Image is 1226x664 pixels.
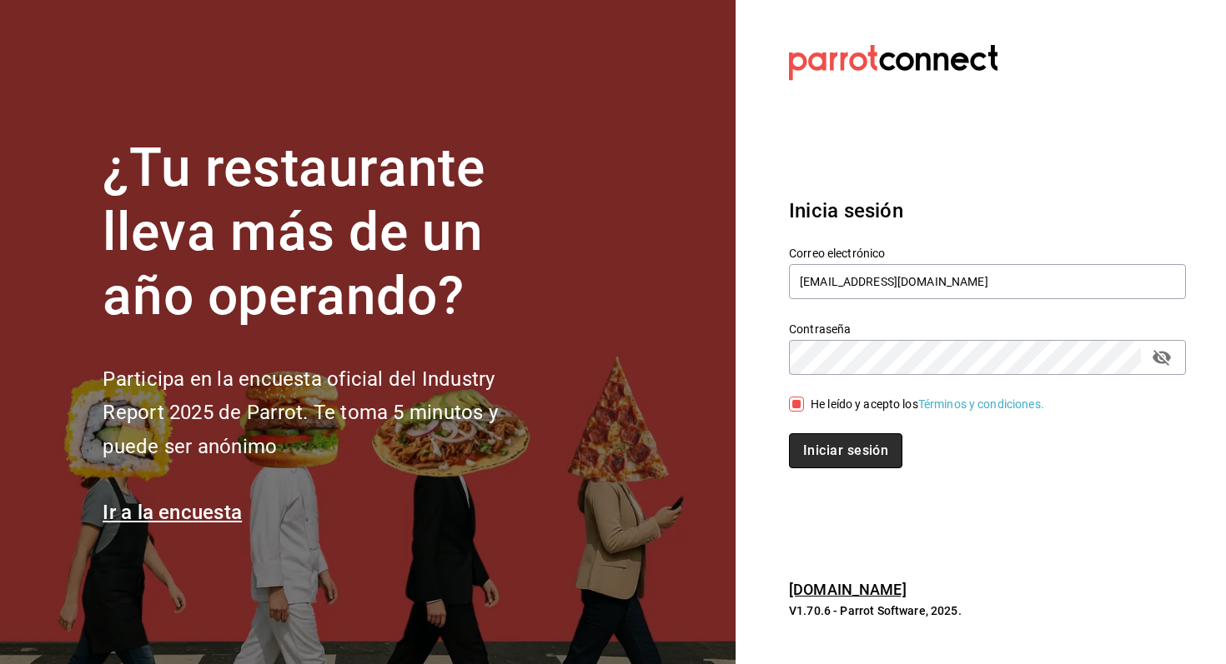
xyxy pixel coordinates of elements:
button: Iniciar sesión [789,433,902,468]
a: Términos y condiciones. [918,397,1044,411]
a: Ir a la encuesta [103,501,242,524]
h2: Participa en la encuesta oficial del Industry Report 2025 de Parrot. Te toma 5 minutos y puede se... [103,362,553,464]
p: V1.70.6 - Parrot Software, 2025. [789,602,1186,619]
label: Contraseña [789,323,1186,335]
button: passwordField [1148,343,1176,372]
label: Correo electrónico [789,247,1186,259]
h1: ¿Tu restaurante lleva más de un año operando? [103,137,553,328]
input: Ingresa tu correo electrónico [789,264,1186,299]
h3: Inicia sesión [789,196,1186,226]
a: [DOMAIN_NAME] [789,581,907,598]
div: He leído y acepto los [811,396,1044,413]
